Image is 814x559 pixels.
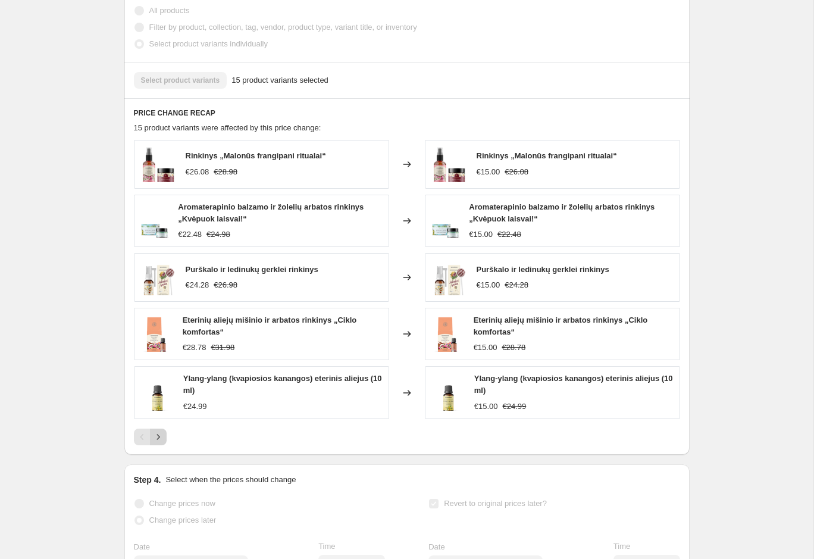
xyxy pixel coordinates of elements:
span: Eterinių aliejų mišinio ir arbatos rinkinys „Ciklo komfortas“ [474,316,648,336]
span: Purškalo ir ledinukų gerklei rinkinys [477,265,609,274]
strike: €24.99 [503,401,527,413]
span: Date [428,542,444,551]
strike: €28.78 [502,342,525,354]
span: Date [134,542,150,551]
strike: €26.98 [214,279,237,291]
img: ciklo_arbata_eterinis_be_fono_80x.png [140,316,173,352]
img: Aromaterapinio_balzamo_ir_oleli_arbatos_rinkinys_Kv_puok_laisvai_80x.png [140,203,169,239]
button: Next [150,429,167,445]
h2: Step 4. [134,474,161,486]
img: Rinkinys1_80x.png [140,260,176,295]
div: €15.00 [477,279,500,291]
img: Aromaterapinio_balzamo_ir_oleli_arbatos_rinkinys_Kv_puok_laisvai_80x.png [431,203,460,239]
strike: €24.98 [206,229,230,241]
div: €28.78 [183,342,206,354]
span: Aromaterapinio balzamo ir žolelių arbatos rinkinys „Kvėpuok laisvai!“ [469,202,655,223]
strike: €26.08 [505,166,528,178]
span: 15 product variants selected [231,74,328,86]
div: €24.28 [186,279,209,291]
span: Revert to original prices later? [444,499,547,508]
strike: €24.28 [505,279,528,291]
div: €15.00 [469,229,493,241]
div: €15.00 [474,342,497,354]
span: Ylang-ylang (kvapiosios kanangos) eterinis aliejus (10 ml) [474,374,673,395]
span: Rinkinys „Malonūs frangipani ritualai“ [477,151,617,160]
span: All products [149,6,190,15]
div: €26.08 [186,166,209,178]
span: Change prices now [149,499,215,508]
span: Eterinių aliejų mišinio ir arbatos rinkinys „Ciklo komfortas“ [183,316,357,336]
img: 1_2_80x.png [431,146,467,182]
span: Purškalo ir ledinukų gerklei rinkinys [186,265,318,274]
p: Select when the prices should change [165,474,296,486]
span: Ylang-ylang (kvapiosios kanangos) eterinis aliejus (10 ml) [183,374,382,395]
span: Aromaterapinio balzamo ir žolelių arbatos rinkinys „Kvėpuok laisvai!“ [178,202,364,223]
img: 1_2_80x.png [140,146,176,182]
nav: Pagination [134,429,167,445]
div: €24.99 [183,401,207,413]
span: Select product variants individually [149,39,268,48]
img: aromama_900x1200_EA_Ylang-Ylang_Skaidrus_Mockup_LT_80x.png [431,375,465,411]
img: aromama_900x1200_EA_Ylang-Ylang_Skaidrus_Mockup_LT_80x.png [140,375,174,411]
span: Time [318,542,335,551]
div: €22.48 [178,229,202,241]
span: Rinkinys „Malonūs frangipani ritualai“ [186,151,326,160]
h6: PRICE CHANGE RECAP [134,108,680,118]
strike: €31.98 [211,342,234,354]
strike: €22.48 [497,229,521,241]
span: 15 product variants were affected by this price change: [134,123,321,132]
img: ciklo_arbata_eterinis_be_fono_80x.png [431,316,464,352]
div: €15.00 [477,166,500,178]
span: Filter by product, collection, tag, vendor, product type, variant title, or inventory [149,23,417,32]
strike: €28.98 [214,166,237,178]
div: €15.00 [474,401,498,413]
span: Time [613,542,630,551]
img: Rinkinys1_80x.png [431,260,467,295]
span: Change prices later [149,516,217,524]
